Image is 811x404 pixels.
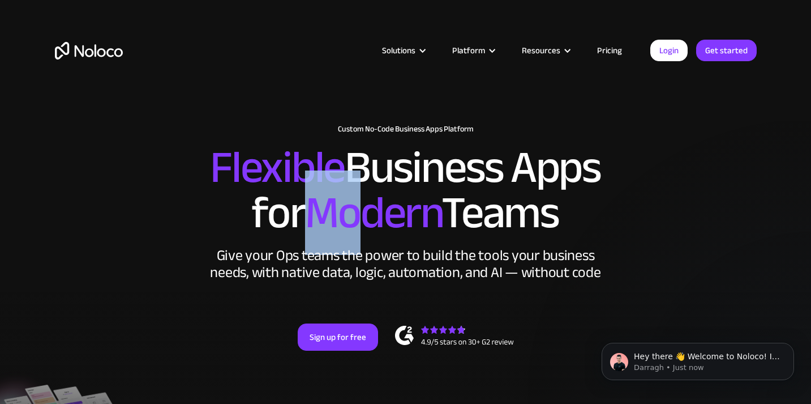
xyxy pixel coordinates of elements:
span: Modern [305,171,441,255]
span: Flexible [210,125,345,210]
div: Resources [522,43,560,58]
div: Solutions [382,43,415,58]
h1: Custom No-Code Business Apps Platform [55,125,757,134]
a: Sign up for free [298,324,378,351]
a: Get started [696,40,757,61]
div: Resources [508,43,583,58]
iframe: Intercom notifications message [585,319,811,398]
div: Give your Ops teams the power to build the tools your business needs, with native data, logic, au... [208,247,604,281]
a: Pricing [583,43,636,58]
div: Platform [438,43,508,58]
div: Solutions [368,43,438,58]
div: Platform [452,43,485,58]
a: home [55,42,123,59]
a: Login [650,40,688,61]
h2: Business Apps for Teams [55,145,757,236]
